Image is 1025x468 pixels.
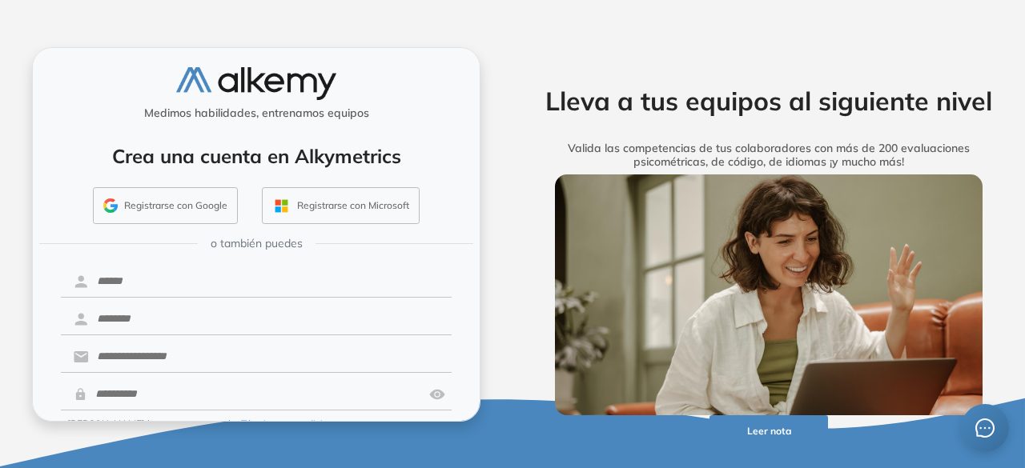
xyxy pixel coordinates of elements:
span: [PERSON_NAME] la cuenta aceptas los [67,417,344,431]
button: Leer nota [709,415,829,446]
button: Registrarse con Microsoft [262,187,420,224]
h4: Crea una cuenta en Alkymetrics [54,145,459,168]
img: img-more-info [555,174,983,415]
img: GMAIL_ICON [103,198,118,213]
img: logo-alkemy [176,67,336,100]
span: message [975,418,995,438]
h5: Medimos habilidades, entrenamos equipos [39,106,473,120]
h5: Valida las competencias de tus colaboradores con más de 200 evaluaciones psicométricas, de código... [531,142,1007,169]
button: Registrarse con Google [93,187,238,224]
span: o también puedes [211,235,303,252]
img: asd [429,379,445,410]
button: Términos y condiciones [241,417,344,431]
h2: Lleva a tus equipos al siguiente nivel [531,86,1007,116]
img: OUTLOOK_ICON [272,197,291,215]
